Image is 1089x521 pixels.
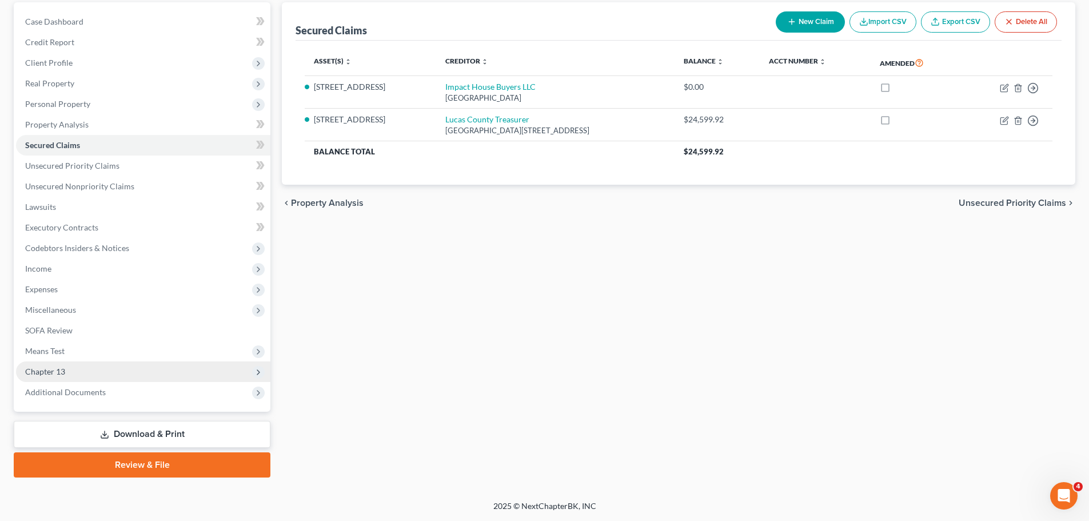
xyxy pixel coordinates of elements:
div: $0.00 [684,81,751,93]
span: Miscellaneous [25,305,76,315]
span: Lawsuits [25,202,56,212]
a: Acct Number unfold_more [769,57,826,65]
a: Unsecured Priority Claims [16,156,270,176]
span: SOFA Review [25,325,73,335]
span: Client Profile [25,58,73,67]
button: chevron_left Property Analysis [282,198,364,208]
div: [GEOGRAPHIC_DATA][STREET_ADDRESS] [445,125,665,136]
a: Lucas County Treasurer [445,114,529,124]
span: Unsecured Priority Claims [25,161,119,170]
div: Secured Claims [296,23,367,37]
button: Unsecured Priority Claims chevron_right [959,198,1075,208]
button: New Claim [776,11,845,33]
a: Case Dashboard [16,11,270,32]
span: 4 [1074,482,1083,491]
span: Secured Claims [25,140,80,150]
i: unfold_more [345,58,352,65]
span: Unsecured Priority Claims [959,198,1066,208]
span: Property Analysis [291,198,364,208]
i: unfold_more [717,58,724,65]
span: Executory Contracts [25,222,98,232]
span: Codebtors Insiders & Notices [25,243,129,253]
span: Real Property [25,78,74,88]
span: Chapter 13 [25,367,65,376]
iframe: Intercom live chat [1050,482,1078,510]
i: chevron_left [282,198,291,208]
a: Credit Report [16,32,270,53]
li: [STREET_ADDRESS] [314,81,427,93]
i: unfold_more [819,58,826,65]
span: $24,599.92 [684,147,724,156]
a: Impact House Buyers LLC [445,82,536,92]
a: Executory Contracts [16,217,270,238]
span: Additional Documents [25,387,106,397]
div: 2025 © NextChapterBK, INC [219,500,871,521]
span: Means Test [25,346,65,356]
span: Income [25,264,51,273]
a: Creditor unfold_more [445,57,488,65]
div: [GEOGRAPHIC_DATA] [445,93,665,104]
a: Download & Print [14,421,270,448]
span: Case Dashboard [25,17,83,26]
i: chevron_right [1066,198,1075,208]
a: Review & File [14,452,270,478]
a: Balance unfold_more [684,57,724,65]
li: [STREET_ADDRESS] [314,114,427,125]
a: Property Analysis [16,114,270,135]
a: Unsecured Nonpriority Claims [16,176,270,197]
a: Export CSV [921,11,990,33]
span: Expenses [25,284,58,294]
button: Import CSV [849,11,916,33]
span: Credit Report [25,37,74,47]
a: SOFA Review [16,320,270,341]
span: Personal Property [25,99,90,109]
i: unfold_more [481,58,488,65]
span: Unsecured Nonpriority Claims [25,181,134,191]
span: Property Analysis [25,120,89,129]
a: Asset(s) unfold_more [314,57,352,65]
th: Amended [871,50,962,76]
a: Lawsuits [16,197,270,217]
button: Delete All [995,11,1057,33]
div: $24,599.92 [684,114,751,125]
a: Secured Claims [16,135,270,156]
th: Balance Total [305,141,675,162]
